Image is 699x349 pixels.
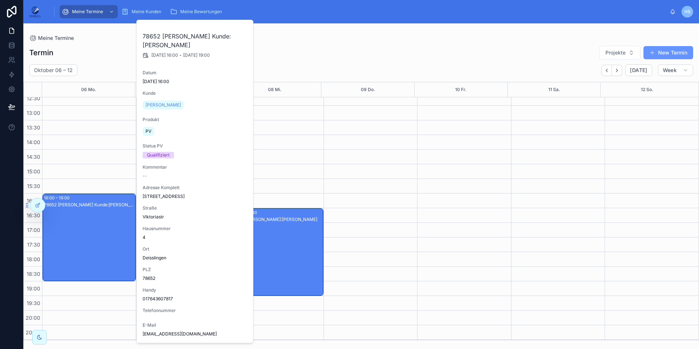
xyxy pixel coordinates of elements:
[132,9,161,15] span: Meine Kunden
[143,117,248,123] span: Produkt
[25,139,42,145] span: 14:00
[180,52,182,58] span: -
[231,217,323,222] div: 78652 [PERSON_NAME]:[PERSON_NAME]
[43,194,136,281] div: 16:00 – 19:0078652 [PERSON_NAME] Kunde:[PERSON_NAME]
[180,9,222,15] span: Meine Bewertungen
[29,34,74,42] a: Meine Termine
[658,64,693,76] button: Week
[146,102,181,108] span: [PERSON_NAME]
[119,5,166,18] a: Meine Kunden
[143,90,248,96] span: Kunde
[625,64,652,76] button: [DATE]
[147,152,170,158] div: Qualifiziert
[630,67,647,74] span: [DATE]
[612,65,622,76] button: Next
[143,287,248,293] span: Handy
[183,52,210,58] span: [DATE] 19:00
[143,246,248,252] span: Ort
[143,194,248,199] span: [STREET_ADDRESS]
[455,82,466,97] button: 10 Fr.
[361,82,375,97] button: 09 Do.
[25,300,42,306] span: 19:30
[34,67,73,74] h2: Oktober 06 – 12
[143,173,147,179] span: --
[143,143,248,149] span: Status PV
[29,48,53,58] h1: Termin
[143,32,248,49] h2: 78652 [PERSON_NAME] Kunde:[PERSON_NAME]
[143,331,248,337] span: [EMAIL_ADDRESS][DOMAIN_NAME]
[143,296,248,302] span: 017643607817
[143,205,248,211] span: Straße
[143,214,248,220] span: Viktoriastr
[143,185,248,191] span: Adresse Komplett
[24,329,42,335] span: 20:30
[143,226,248,232] span: Hausnummer
[143,275,248,281] span: 78652
[25,285,42,292] span: 19:00
[38,34,74,42] span: Meine Termine
[25,256,42,262] span: 18:00
[643,46,693,59] button: New Termin
[25,154,42,160] span: 14:30
[143,308,248,314] span: Telefonnummer
[25,241,42,248] span: 17:30
[143,101,184,109] a: [PERSON_NAME]
[60,5,118,18] a: Meine Termine
[663,67,677,74] span: Week
[25,124,42,131] span: 13:30
[44,194,71,202] div: 16:00 – 19:00
[143,70,248,76] span: Datum
[601,65,612,76] button: Back
[143,322,248,328] span: E-Mail
[143,255,248,261] span: Deisslingen
[47,4,670,20] div: scrollable content
[25,95,42,101] span: 12:30
[230,209,323,296] div: 16:30 – 19:3078652 [PERSON_NAME]:[PERSON_NAME]
[25,110,42,116] span: 13:00
[25,227,42,233] span: 17:00
[72,9,103,15] span: Meine Termine
[151,52,178,58] span: [DATE] 16:00
[641,82,653,97] button: 12 So.
[29,6,41,18] img: App logo
[24,315,42,321] span: 20:00
[25,198,42,204] span: 16:00
[146,128,151,134] span: PV
[25,271,42,277] span: 18:30
[143,164,248,170] span: Kommentar
[268,82,282,97] button: 08 Mi.
[143,267,248,273] span: PLZ
[168,5,227,18] a: Meine Bewertungen
[25,183,42,189] span: 15:30
[143,79,248,85] span: [DATE] 16:00
[81,82,96,97] button: 06 Mo.
[684,9,691,15] span: HS
[548,82,560,97] button: 11 Sa.
[605,49,626,56] span: Projekte
[599,46,641,60] button: Select Button
[143,234,248,240] span: 4
[25,168,42,174] span: 15:00
[25,212,42,218] span: 16:30
[44,202,135,208] div: 78652 [PERSON_NAME] Kunde:[PERSON_NAME]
